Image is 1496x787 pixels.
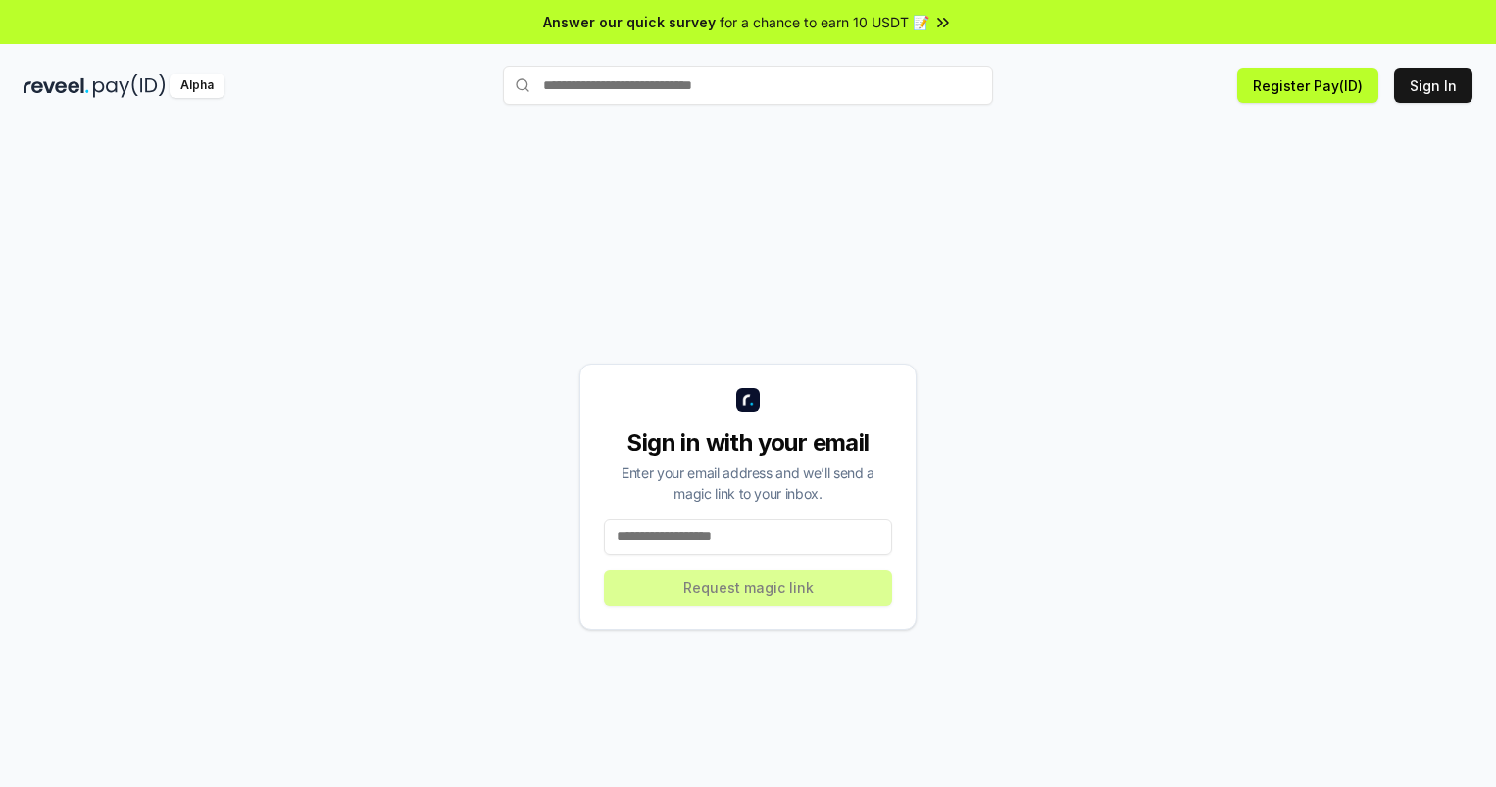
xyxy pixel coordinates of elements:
span: Answer our quick survey [543,12,716,32]
span: for a chance to earn 10 USDT 📝 [720,12,929,32]
img: logo_small [736,388,760,412]
img: reveel_dark [24,74,89,98]
div: Sign in with your email [604,427,892,459]
button: Register Pay(ID) [1237,68,1378,103]
div: Enter your email address and we’ll send a magic link to your inbox. [604,463,892,504]
div: Alpha [170,74,224,98]
img: pay_id [93,74,166,98]
button: Sign In [1394,68,1472,103]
